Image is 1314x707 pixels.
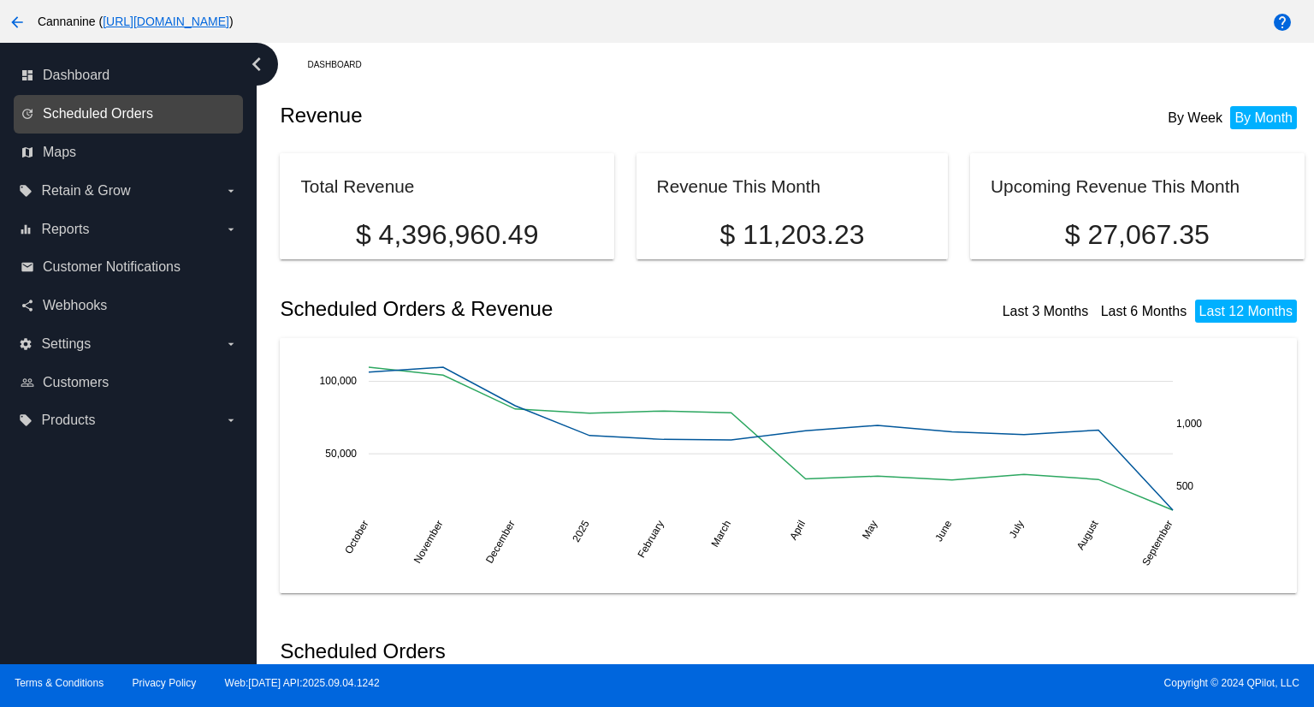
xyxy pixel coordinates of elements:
[133,677,197,689] a: Privacy Policy
[21,292,238,319] a: share Webhooks
[1272,12,1293,33] mat-icon: help
[300,176,414,196] h2: Total Revenue
[1140,518,1175,567] text: September
[636,518,666,560] text: February
[21,260,34,274] i: email
[43,375,109,390] span: Customers
[933,518,955,544] text: June
[1163,106,1227,129] li: By Week
[41,222,89,237] span: Reports
[571,518,593,544] text: 2025
[1101,304,1187,318] a: Last 6 Months
[41,413,95,428] span: Products
[657,219,928,251] p: $ 11,203.23
[103,15,229,28] a: [URL][DOMAIN_NAME]
[19,223,33,236] i: equalizer
[43,259,181,275] span: Customer Notifications
[43,106,153,122] span: Scheduled Orders
[1074,518,1101,552] text: August
[19,413,33,427] i: local_offer
[709,518,734,549] text: March
[7,12,27,33] mat-icon: arrow_back
[672,677,1299,689] span: Copyright © 2024 QPilot, LLC
[1199,304,1293,318] a: Last 12 Months
[991,176,1240,196] h2: Upcoming Revenue This Month
[15,677,104,689] a: Terms & Conditions
[1007,518,1027,539] text: July
[19,337,33,351] i: settings
[280,104,792,128] h2: Revenue
[224,337,238,351] i: arrow_drop_down
[1003,304,1089,318] a: Last 3 Months
[320,375,358,387] text: 100,000
[21,62,238,89] a: dashboard Dashboard
[21,299,34,312] i: share
[280,297,792,321] h2: Scheduled Orders & Revenue
[307,51,376,78] a: Dashboard
[21,139,238,166] a: map Maps
[41,183,130,199] span: Retain & Grow
[43,298,107,313] span: Webhooks
[657,176,821,196] h2: Revenue This Month
[300,219,593,251] p: $ 4,396,960.49
[43,145,76,160] span: Maps
[280,639,792,663] h2: Scheduled Orders
[21,68,34,82] i: dashboard
[1176,479,1193,491] text: 500
[21,253,238,281] a: email Customer Notifications
[38,15,234,28] span: Cannanine ( )
[21,100,238,128] a: update Scheduled Orders
[21,369,238,396] a: people_outline Customers
[224,413,238,427] i: arrow_drop_down
[343,518,371,555] text: October
[1230,106,1297,129] li: By Month
[225,677,380,689] a: Web:[DATE] API:2025.09.04.1242
[991,219,1283,251] p: $ 27,067.35
[1176,417,1202,429] text: 1,000
[243,50,270,78] i: chevron_left
[326,448,358,460] text: 50,000
[411,518,446,565] text: November
[860,518,879,541] text: May
[224,184,238,198] i: arrow_drop_down
[19,184,33,198] i: local_offer
[21,376,34,389] i: people_outline
[21,146,34,159] i: map
[21,107,34,121] i: update
[224,223,238,236] i: arrow_drop_down
[43,68,109,83] span: Dashboard
[788,518,808,542] text: April
[41,336,91,352] span: Settings
[483,518,518,565] text: December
